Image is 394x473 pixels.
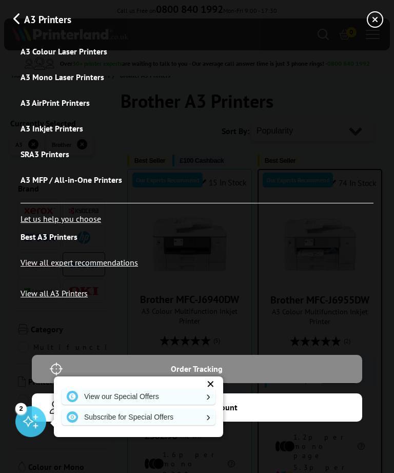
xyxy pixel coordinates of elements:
div: ✕ [203,377,218,391]
a: Order Tracking [32,355,362,383]
a: A3 AirPrint Printers [21,90,373,116]
a: Subscribe for Special Offers [62,409,215,425]
a: A3 Mono Laser Printers [21,64,373,90]
a: A3 Colour Laser Printers [21,39,373,64]
span: Order Tracking [40,363,354,375]
span: A3 Printers [24,13,71,26]
a: View all expert recommendations [21,250,373,275]
div: 2 [15,403,27,414]
span: Log-in to your account [40,401,354,414]
a: View our Special Offers [62,388,215,405]
a: Best A3 Printers [21,224,373,250]
a: SRA3 Printers [21,141,373,167]
a: A3 Inkjet Printers [21,116,373,141]
div: Let us help you choose [21,214,373,224]
a: View all A3 Printers [21,280,88,306]
a: A3 MFP / All-in-One Printers [21,167,373,193]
